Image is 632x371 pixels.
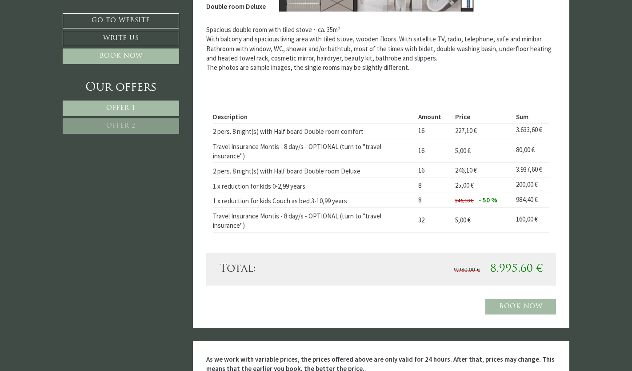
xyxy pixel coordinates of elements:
[213,193,415,208] td: 1 x reduction for kids Couch as bed 3-10,99 years
[63,48,179,64] a: Book now
[455,216,471,224] span: 5,00 €
[452,110,512,123] th: Price
[454,268,480,273] span: 9.980,00 €
[213,178,415,193] td: 1 x reduction for kids 0-2,99 years
[455,197,473,204] span: 246,10 €
[512,163,549,178] td: 3.937,60 €
[512,123,549,138] td: 3.633,60 €
[455,166,477,174] span: 246,10 €
[63,31,179,46] a: Write us
[7,24,96,49] div: Hello, how can we help you?
[490,264,543,274] span: 8.995,60 €
[512,138,549,163] td: 80,00 €
[213,138,415,163] td: Travel Insurance Montis - 8 day/s - OPTIONAL (turn to "travel insurance")
[512,110,549,123] th: Sum
[213,163,415,178] td: 2 pers. 8 night(s) with Half board Double room Deluxe
[455,181,474,190] span: 25,00 €
[106,105,136,112] span: Offer 1
[415,110,452,123] th: Amount
[303,234,350,250] button: Send
[206,25,556,73] p: Spacious double room with tiled stove ~ ca. 35m² With balcony and spacious living area with tiled...
[512,208,549,232] td: 160,00 €
[63,80,179,96] div: Our offers
[13,41,91,47] small: 21:03
[455,126,477,135] span: 227,10 €
[512,193,549,208] td: 984,40 €
[213,123,415,138] td: 2 pers. 8 night(s) with Half board Double room comfort
[415,193,452,208] td: 8
[63,13,179,28] a: Go to website
[415,208,452,232] td: 32
[213,110,415,123] th: Description
[479,196,497,204] span: - 50 %
[213,262,381,277] div: Total:
[415,138,452,163] td: 16
[455,146,471,155] span: 5,00 €
[415,163,452,178] td: 16
[415,178,452,193] td: 8
[13,25,91,32] div: Montis – Active Nature Spa
[415,123,452,138] td: 16
[160,7,190,21] div: [DATE]
[512,178,549,193] td: 200,00 €
[213,208,415,232] td: Travel Insurance Montis - 8 day/s - OPTIONAL (turn to "travel insurance")
[485,299,556,315] a: Book now
[106,123,136,129] span: Offer 2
